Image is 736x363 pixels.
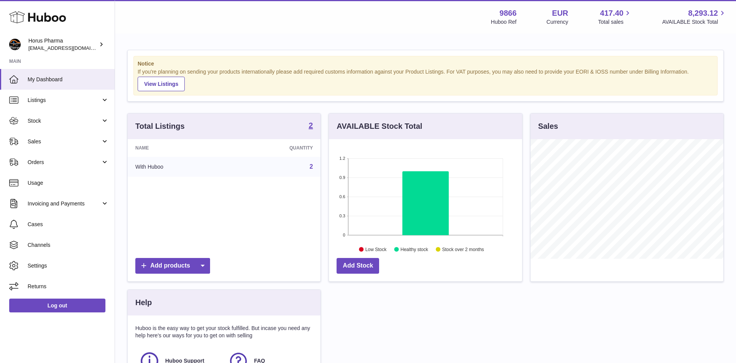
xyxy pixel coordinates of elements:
h3: Sales [538,121,558,131]
a: 2 [309,122,313,131]
span: Stock [28,117,101,125]
th: Quantity [230,139,321,157]
text: 0.6 [340,194,345,199]
strong: Notice [138,60,713,67]
a: Add products [135,258,210,274]
span: 417.40 [600,8,623,18]
text: Stock over 2 months [442,246,484,252]
span: AVAILABLE Stock Total [662,18,727,26]
text: Healthy stock [401,246,429,252]
text: 0.9 [340,175,345,180]
a: Add Stock [337,258,379,274]
text: 1.2 [340,156,345,161]
div: If you're planning on sending your products internationally please add required customs informati... [138,68,713,91]
span: Cases [28,221,109,228]
span: Settings [28,262,109,269]
strong: 9866 [499,8,517,18]
span: My Dashboard [28,76,109,83]
img: info@horus-pharma.nl [9,39,21,50]
th: Name [128,139,230,157]
div: Currency [547,18,568,26]
strong: EUR [552,8,568,18]
a: Log out [9,299,105,312]
div: Horus Pharma [28,37,97,52]
span: Channels [28,241,109,249]
span: Orders [28,159,101,166]
p: Huboo is the easy way to get your stock fulfilled. But incase you need any help here's our ways f... [135,325,313,339]
h3: AVAILABLE Stock Total [337,121,422,131]
div: Huboo Ref [491,18,517,26]
text: 0.3 [340,214,345,218]
text: 0 [343,233,345,237]
a: 2 [309,163,313,170]
a: 417.40 Total sales [598,8,632,26]
span: Listings [28,97,101,104]
span: Invoicing and Payments [28,200,101,207]
strong: 2 [309,122,313,129]
span: 8,293.12 [688,8,718,18]
h3: Total Listings [135,121,185,131]
h3: Help [135,297,152,308]
a: 8,293.12 AVAILABLE Stock Total [662,8,727,26]
span: Usage [28,179,109,187]
span: [EMAIL_ADDRESS][DOMAIN_NAME] [28,45,113,51]
span: Sales [28,138,101,145]
td: With Huboo [128,157,230,177]
span: Total sales [598,18,632,26]
text: Low Stock [365,246,387,252]
a: View Listings [138,77,185,91]
span: Returns [28,283,109,290]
